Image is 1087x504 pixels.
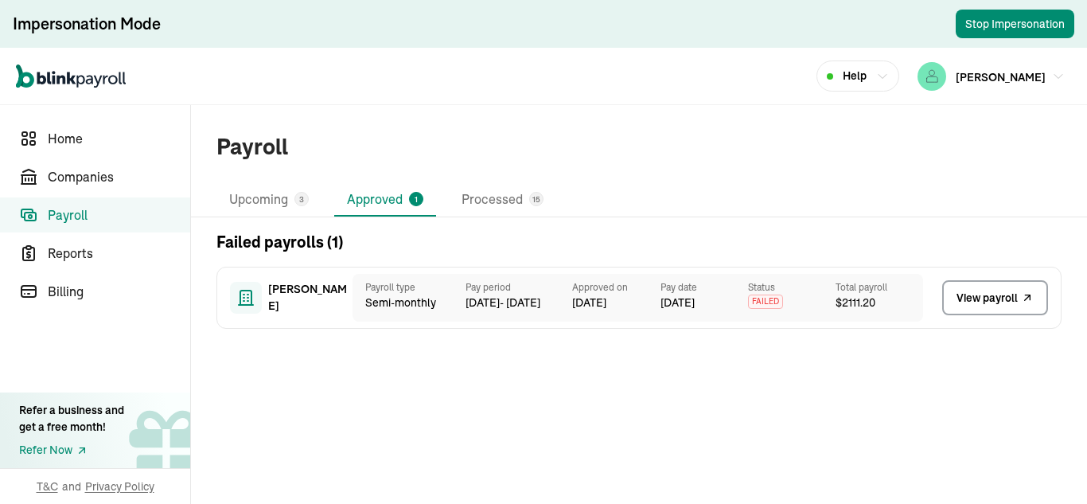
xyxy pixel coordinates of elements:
[822,332,1087,504] iframe: Chat Widget
[13,13,161,35] div: Impersonation Mode
[911,59,1071,94] button: [PERSON_NAME]
[466,295,572,311] span: [DATE] - [DATE]
[299,193,304,205] span: 3
[466,280,572,295] span: Pay period
[836,280,923,295] span: Total payroll
[16,53,126,100] nav: Global
[942,280,1048,315] a: View payroll
[532,193,540,205] span: 15
[216,183,321,217] li: Upcoming
[956,290,1018,307] span: View payroll
[19,402,124,436] div: Refer a business and get a free month!
[216,131,288,164] h1: Payroll
[334,183,436,217] li: Approved
[816,61,899,92] button: Help
[48,244,190,263] span: Reports
[48,129,190,148] span: Home
[748,280,836,295] span: Status
[62,479,81,494] span: and
[48,205,190,225] span: Payroll
[956,10,1074,38] button: Stop Impersonation
[85,479,154,494] span: Privacy Policy
[748,295,783,309] span: Failed
[572,295,660,311] span: [DATE]
[660,295,695,311] span: [DATE]
[956,70,1046,84] span: [PERSON_NAME]
[48,167,190,186] span: Companies
[365,295,453,311] span: Semi-monthly
[660,280,748,295] span: Pay date
[48,282,190,301] span: Billing
[37,479,58,494] span: T&C
[19,442,124,459] a: Refer Now
[572,280,660,295] span: Approved on
[365,280,453,295] span: Payroll type
[836,295,923,311] span: $2111.20
[843,68,867,84] span: Help
[268,281,348,315] span: [PERSON_NAME]
[449,183,556,217] li: Processed
[216,230,343,254] h2: Failed payrolls ( 1 )
[415,193,418,205] span: 1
